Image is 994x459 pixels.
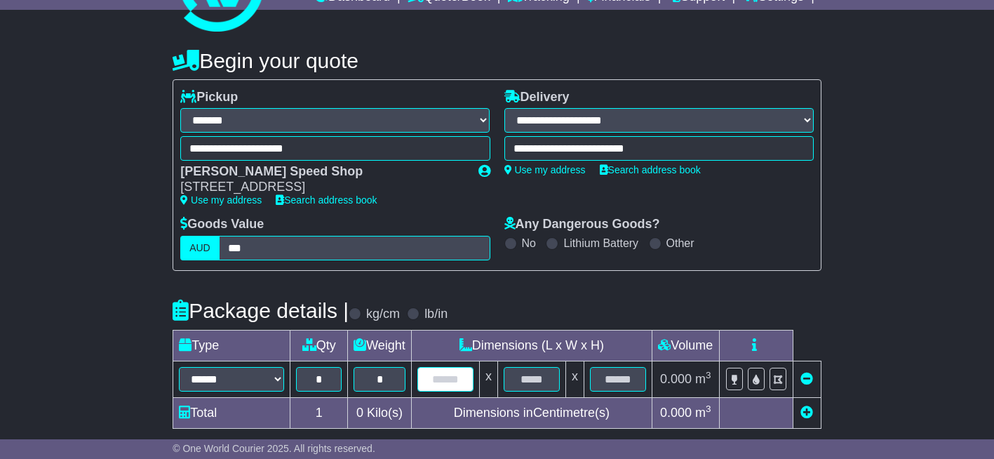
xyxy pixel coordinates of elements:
a: Add new item [800,406,813,420]
div: [STREET_ADDRESS] [180,180,464,195]
a: Use my address [180,194,262,206]
td: Total [173,397,290,428]
td: Volume [652,330,719,361]
span: 0.000 [660,406,692,420]
td: Dimensions in Centimetre(s) [411,397,652,428]
label: Other [666,237,694,250]
label: Pickup [180,90,238,105]
sup: 3 [706,370,711,380]
span: © One World Courier 2025. All rights reserved. [173,443,375,454]
span: 0 [356,406,363,420]
td: Kilo(s) [348,397,412,428]
td: Weight [348,330,412,361]
a: Search address book [276,194,377,206]
td: x [565,361,584,397]
h4: Package details | [173,299,349,322]
sup: 3 [706,404,711,414]
a: Remove this item [800,372,813,386]
label: Lithium Battery [563,237,638,250]
span: 0.000 [660,372,692,386]
td: Dimensions (L x W x H) [411,330,652,361]
label: Goods Value [180,217,264,232]
label: lb/in [424,307,448,322]
h4: Begin your quote [173,49,821,72]
td: Type [173,330,290,361]
span: m [695,372,711,386]
div: [PERSON_NAME] Speed Shop [180,164,464,180]
label: Delivery [504,90,570,105]
label: No [522,237,536,250]
a: Use my address [504,164,586,175]
label: Any Dangerous Goods? [504,217,660,232]
td: Qty [290,330,348,361]
td: x [479,361,497,397]
label: kg/cm [366,307,400,322]
span: m [695,406,711,420]
a: Search address book [600,164,701,175]
label: AUD [180,236,220,260]
td: 1 [290,397,348,428]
